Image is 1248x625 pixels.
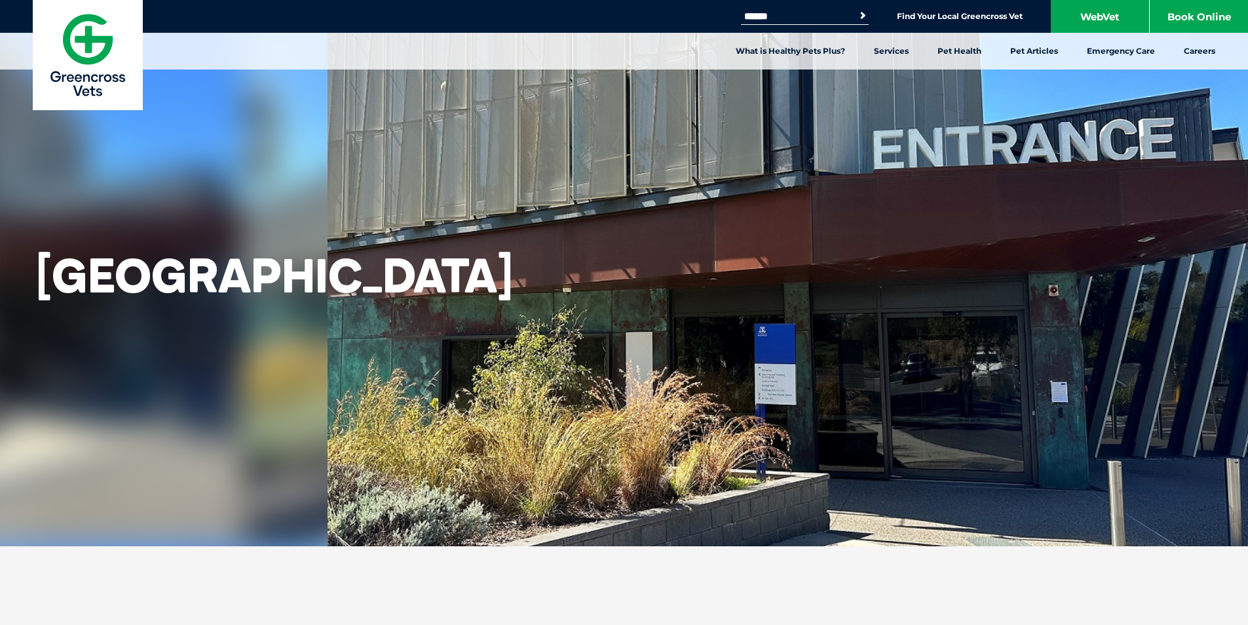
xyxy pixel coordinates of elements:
[1072,33,1169,70] a: Emergency Care
[36,247,513,304] h1: [GEOGRAPHIC_DATA]
[721,33,860,70] a: What is Healthy Pets Plus?
[1169,33,1230,70] a: Careers
[860,33,923,70] a: Services
[897,11,1023,22] a: Find Your Local Greencross Vet
[856,9,869,22] button: Search
[923,33,996,70] a: Pet Health
[996,33,1072,70] a: Pet Articles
